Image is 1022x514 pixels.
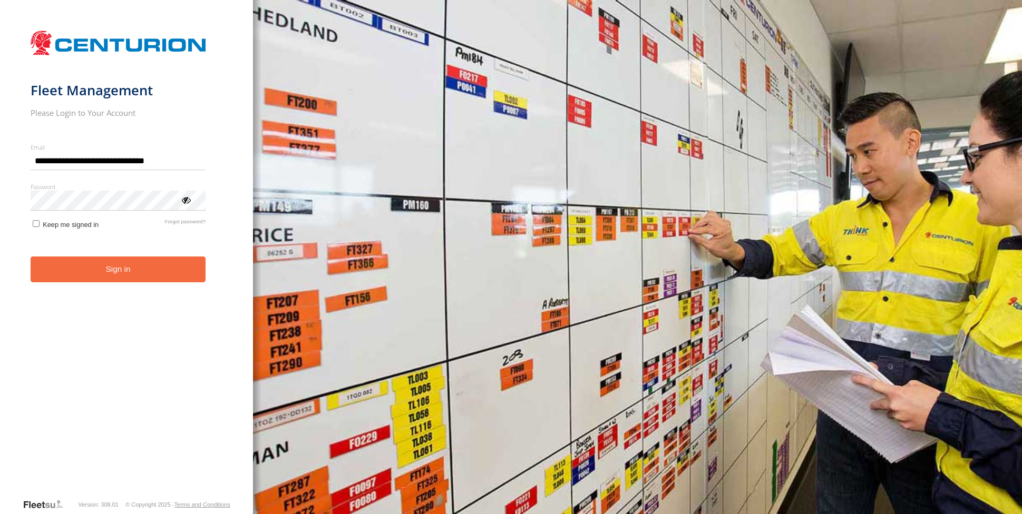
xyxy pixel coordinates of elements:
[174,501,230,508] a: Terms and Conditions
[31,25,223,498] form: main
[31,29,206,56] img: Centurion Transport
[31,82,206,99] h1: Fleet Management
[33,220,40,227] input: Keep me signed in
[165,219,206,229] a: Forgot password?
[31,143,206,151] label: Email
[180,194,191,205] div: ViewPassword
[31,183,206,191] label: Password
[31,107,206,118] h2: Please Login to Your Account
[23,499,71,510] a: Visit our Website
[125,501,230,508] div: © Copyright 2025 -
[43,221,99,229] span: Keep me signed in
[79,501,119,508] div: Version: 308.01
[31,256,206,282] button: Sign in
